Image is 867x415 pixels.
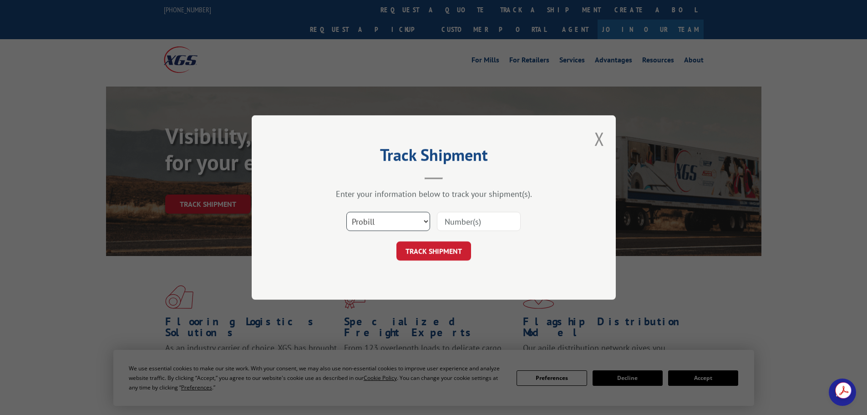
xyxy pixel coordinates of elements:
a: Open chat [829,379,856,406]
h2: Track Shipment [297,149,570,166]
input: Number(s) [437,212,521,231]
button: TRACK SHIPMENT [396,241,471,261]
div: Enter your information below to track your shipment(s). [297,189,570,199]
button: Close modal [594,127,604,151]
